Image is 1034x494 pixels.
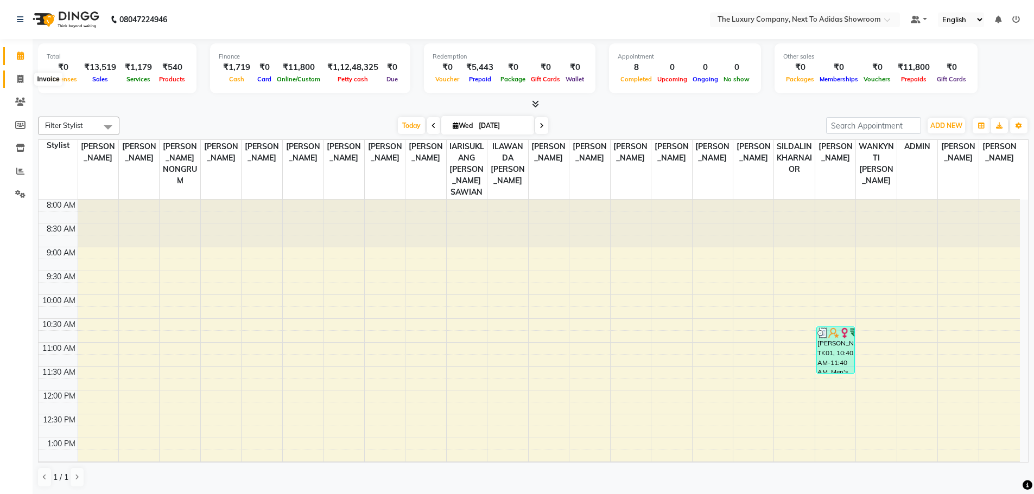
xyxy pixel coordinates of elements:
[34,73,62,86] div: Invoice
[618,61,655,74] div: 8
[817,61,861,74] div: ₹0
[893,61,934,74] div: ₹11,800
[156,75,188,83] span: Products
[242,140,282,165] span: [PERSON_NAME]
[119,4,167,35] b: 08047224946
[528,61,563,74] div: ₹0
[928,118,965,133] button: ADD NEW
[41,390,78,402] div: 12:00 PM
[45,271,78,283] div: 9:30 AM
[934,61,969,74] div: ₹0
[979,140,1020,165] span: [PERSON_NAME]
[323,61,383,74] div: ₹1,12,48,325
[124,75,153,83] span: Services
[783,52,969,61] div: Other sales
[856,140,896,188] span: WANKYNTI [PERSON_NAME]
[450,121,475,130] span: Wed
[783,75,817,83] span: Packages
[861,61,893,74] div: ₹0
[45,121,83,130] span: Filter Stylist
[160,140,200,188] span: [PERSON_NAME] NONGRUM
[156,61,188,74] div: ₹540
[529,140,569,165] span: [PERSON_NAME]
[930,121,962,130] span: ADD NEW
[45,247,78,259] div: 9:00 AM
[80,61,120,74] div: ₹13,519
[938,140,978,165] span: [PERSON_NAME]
[462,61,498,74] div: ₹5,443
[733,140,773,165] span: [PERSON_NAME]
[934,75,969,83] span: Gift Cards
[40,319,78,330] div: 10:30 AM
[655,75,690,83] span: Upcoming
[384,75,401,83] span: Due
[498,75,528,83] span: Package
[618,75,655,83] span: Completed
[861,75,893,83] span: Vouchers
[226,75,247,83] span: Cash
[39,140,78,151] div: Stylist
[40,343,78,354] div: 11:00 AM
[201,140,241,165] span: [PERSON_NAME]
[53,472,68,483] span: 1 / 1
[405,140,446,165] span: [PERSON_NAME]
[90,75,111,83] span: Sales
[28,4,102,35] img: logo
[47,52,188,61] div: Total
[817,327,854,373] div: [PERSON_NAME], TK01, 10:40 AM-11:40 AM, Men's Hair Cut With Wash (₹399)
[78,140,118,165] span: [PERSON_NAME]
[721,61,752,74] div: 0
[40,295,78,306] div: 10:00 AM
[487,140,528,188] span: ILAWANDA [PERSON_NAME]
[41,414,78,426] div: 12:30 PM
[498,61,528,74] div: ₹0
[45,223,78,235] div: 8:30 AM
[274,75,323,83] span: Online/Custom
[40,367,78,378] div: 11:30 AM
[826,117,921,134] input: Search Appointment
[433,61,462,74] div: ₹0
[219,52,402,61] div: Finance
[47,61,80,74] div: ₹0
[45,462,78,473] div: 1:30 PM
[563,75,587,83] span: Wallet
[466,75,494,83] span: Prepaid
[897,140,937,153] span: ADMIN
[119,140,159,165] span: [PERSON_NAME]
[283,140,323,165] span: [PERSON_NAME]
[255,61,274,74] div: ₹0
[219,61,255,74] div: ₹1,719
[774,140,814,176] span: SILDALIN KHARNAIOR
[690,75,721,83] span: Ongoing
[398,117,425,134] span: Today
[45,438,78,450] div: 1:00 PM
[655,61,690,74] div: 0
[569,140,610,165] span: [PERSON_NAME]
[335,75,371,83] span: Petty cash
[783,61,817,74] div: ₹0
[721,75,752,83] span: No show
[528,75,563,83] span: Gift Cards
[611,140,651,165] span: [PERSON_NAME]
[563,61,587,74] div: ₹0
[475,118,530,134] input: 2025-09-03
[651,140,692,165] span: [PERSON_NAME]
[45,200,78,211] div: 8:00 AM
[365,140,405,165] span: [PERSON_NAME]
[433,52,587,61] div: Redemption
[817,75,861,83] span: Memberships
[898,75,929,83] span: Prepaids
[120,61,156,74] div: ₹1,179
[618,52,752,61] div: Appointment
[815,140,855,165] span: [PERSON_NAME]
[274,61,323,74] div: ₹11,800
[693,140,733,165] span: [PERSON_NAME]
[447,140,487,199] span: IARISUKLANG [PERSON_NAME] SAWIAN
[383,61,402,74] div: ₹0
[323,140,364,165] span: [PERSON_NAME]
[433,75,462,83] span: Voucher
[690,61,721,74] div: 0
[255,75,274,83] span: Card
